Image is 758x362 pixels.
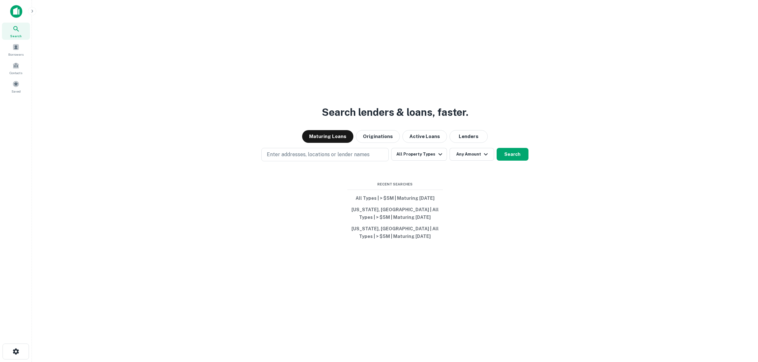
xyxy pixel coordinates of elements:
[267,151,370,158] p: Enter addresses, locations or lender names
[11,89,21,94] span: Saved
[497,148,528,161] button: Search
[347,204,443,223] button: [US_STATE], [GEOGRAPHIC_DATA] | All Types | > $5M | Maturing [DATE]
[2,78,30,95] a: Saved
[322,105,468,120] h3: Search lenders & loans, faster.
[356,130,400,143] button: Originations
[10,5,22,18] img: capitalize-icon.png
[402,130,447,143] button: Active Loans
[8,52,24,57] span: Borrowers
[261,148,389,161] button: Enter addresses, locations or lender names
[450,130,488,143] button: Lenders
[10,33,22,38] span: Search
[10,70,22,75] span: Contacts
[347,192,443,204] button: All Types | > $5M | Maturing [DATE]
[450,148,494,161] button: Any Amount
[2,23,30,40] a: Search
[2,59,30,77] a: Contacts
[347,182,443,187] span: Recent Searches
[726,311,758,342] iframe: Chat Widget
[391,148,447,161] button: All Property Types
[347,223,443,242] button: [US_STATE], [GEOGRAPHIC_DATA] | All Types | > $5M | Maturing [DATE]
[2,41,30,58] a: Borrowers
[302,130,353,143] button: Maturing Loans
